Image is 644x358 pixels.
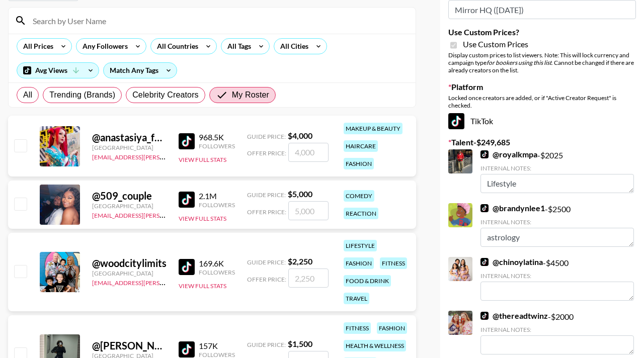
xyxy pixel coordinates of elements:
[288,339,312,348] strong: $ 1,500
[92,277,241,287] a: [EMAIL_ADDRESS][PERSON_NAME][DOMAIN_NAME]
[92,202,167,210] div: [GEOGRAPHIC_DATA]
[92,270,167,277] div: [GEOGRAPHIC_DATA]
[448,113,636,129] div: TikTok
[17,63,99,78] div: Avg Views
[480,258,489,266] img: TikTok
[448,27,636,37] label: Use Custom Prices?
[288,256,312,266] strong: $ 2,250
[480,218,634,226] div: Internal Notes:
[480,311,634,354] div: - $ 2000
[247,149,286,157] span: Offer Price:
[487,59,551,66] em: for bookers using this list
[480,326,634,333] div: Internal Notes:
[179,215,226,222] button: View Full Stats
[480,312,489,320] img: TikTok
[288,268,329,288] input: 2,250
[247,276,286,283] span: Offer Price:
[17,39,55,54] div: All Prices
[344,275,391,287] div: food & drink
[92,151,241,161] a: [EMAIL_ADDRESS][PERSON_NAME][DOMAIN_NAME]
[199,258,235,268] div: 169.6K
[480,257,543,267] a: @chinoylatina
[247,191,286,199] span: Guide Price:
[179,156,226,163] button: View Full Stats
[448,113,464,129] img: TikTok
[23,89,32,101] span: All
[247,341,286,348] span: Guide Price:
[179,133,195,149] img: TikTok
[199,142,235,150] div: Followers
[199,191,235,201] div: 2.1M
[344,190,374,202] div: comedy
[199,201,235,209] div: Followers
[179,341,195,357] img: TikTok
[221,39,253,54] div: All Tags
[179,282,226,290] button: View Full Stats
[288,201,329,220] input: 5,000
[274,39,310,54] div: All Cities
[480,228,634,247] textarea: astrology
[344,158,374,169] div: fashion
[448,137,636,147] label: Talent - $ 249,685
[480,203,545,213] a: @brandynlee1
[232,89,269,101] span: My Roster
[344,123,403,134] div: makeup & beauty
[76,39,130,54] div: Any Followers
[448,94,636,109] div: Locked once creators are added, or if "Active Creator Request" is checked.
[480,204,489,212] img: TikTok
[480,149,537,159] a: @royalkmpa
[344,322,371,334] div: fitness
[448,51,636,74] div: Display custom prices to list viewers. Note: This will lock currency and campaign type . Cannot b...
[288,189,312,199] strong: $ 5,000
[377,322,407,334] div: fashion
[344,293,369,304] div: travel
[92,257,167,270] div: @ woodcitylimits
[344,240,377,251] div: lifestyle
[480,174,634,193] textarea: Lifestyle
[179,259,195,275] img: TikTok
[448,82,636,92] label: Platform
[288,131,312,140] strong: $ 4,000
[104,63,177,78] div: Match Any Tags
[49,89,115,101] span: Trending (Brands)
[92,131,167,144] div: @ anastasiya_fukkacumi1
[92,144,167,151] div: [GEOGRAPHIC_DATA]
[247,133,286,140] span: Guide Price:
[480,257,634,301] div: - $ 4500
[480,150,489,158] img: TikTok
[132,89,199,101] span: Celebrity Creators
[179,192,195,208] img: TikTok
[288,143,329,162] input: 4,000
[344,208,378,219] div: reaction
[92,210,241,219] a: [EMAIL_ADDRESS][PERSON_NAME][DOMAIN_NAME]
[247,208,286,216] span: Offer Price:
[480,164,634,172] div: Internal Notes:
[480,311,548,321] a: @thereadtwinz
[247,258,286,266] span: Guide Price:
[480,203,634,247] div: - $ 2500
[199,341,235,351] div: 157K
[480,272,634,280] div: Internal Notes:
[151,39,200,54] div: All Countries
[344,140,378,152] div: haircare
[480,149,634,193] div: - $ 2025
[92,339,167,352] div: @ [PERSON_NAME]
[199,132,235,142] div: 968.5K
[344,257,374,269] div: fashion
[380,257,407,269] div: fitness
[27,13,410,29] input: Search by User Name
[344,340,406,351] div: health & wellness
[92,190,167,202] div: @ 509_couple
[199,268,235,276] div: Followers
[463,39,528,49] span: Use Custom Prices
